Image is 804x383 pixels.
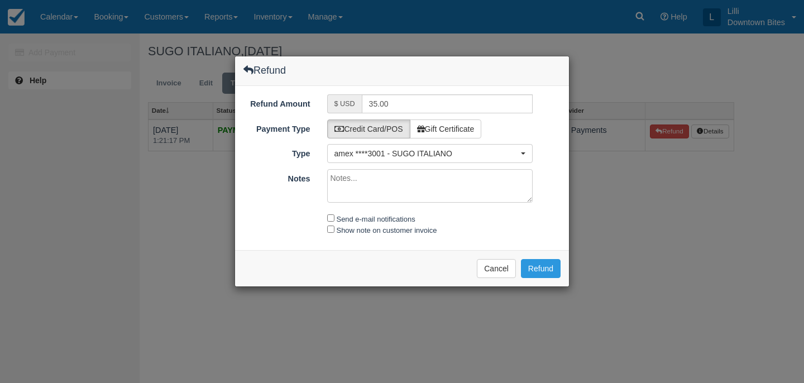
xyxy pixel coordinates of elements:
[334,148,519,159] span: amex ****3001 - SUGO ITALIANO
[410,119,482,138] label: Gift Certificate
[327,119,410,138] label: Credit Card/POS
[243,65,286,76] h4: Refund
[235,169,319,185] label: Notes
[235,119,319,135] label: Payment Type
[521,259,561,278] button: Refund
[337,215,415,223] label: Send e-mail notifications
[327,144,533,163] button: amex ****3001 - SUGO ITALIANO
[235,94,319,110] label: Refund Amount
[235,144,319,160] label: Type
[362,94,533,113] input: Valid number required.
[334,100,355,108] small: $ USD
[337,226,437,234] label: Show note on customer invoice
[477,259,516,278] button: Cancel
